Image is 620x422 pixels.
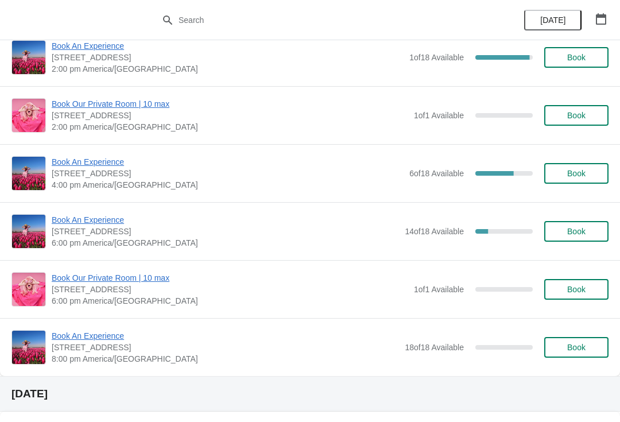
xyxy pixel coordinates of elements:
span: Book [567,169,586,178]
span: Book An Experience [52,40,404,52]
span: [STREET_ADDRESS] [52,168,404,179]
span: 6:00 pm America/[GEOGRAPHIC_DATA] [52,237,399,249]
button: Book [544,163,609,184]
span: 2:00 pm America/[GEOGRAPHIC_DATA] [52,121,408,133]
span: 2:00 pm America/[GEOGRAPHIC_DATA] [52,63,404,75]
img: Book An Experience | 1815 North Milwaukee Avenue, Chicago, IL, USA | 8:00 pm America/Chicago [12,331,45,364]
h2: [DATE] [11,388,609,400]
img: Book Our Private Room | 10 max | 1815 N. Milwaukee Ave., Chicago, IL 60647 | 6:00 pm America/Chicago [12,273,45,306]
img: Book Our Private Room | 10 max | 1815 N. Milwaukee Ave., Chicago, IL 60647 | 2:00 pm America/Chicago [12,99,45,132]
span: Book An Experience [52,156,404,168]
span: 14 of 18 Available [405,227,464,236]
button: Book [544,221,609,242]
span: [STREET_ADDRESS] [52,226,399,237]
span: 6 of 18 Available [409,169,464,178]
button: Book [544,279,609,300]
img: Book An Experience | 1815 North Milwaukee Avenue, Chicago, IL, USA | 2:00 pm America/Chicago [12,41,45,74]
button: Book [544,47,609,68]
button: Book [544,337,609,358]
span: Book An Experience [52,330,399,342]
img: Book An Experience | 1815 North Milwaukee Avenue, Chicago, IL, USA | 4:00 pm America/Chicago [12,157,45,190]
input: Search [178,10,465,30]
span: Book An Experience [52,214,399,226]
button: [DATE] [524,10,582,30]
span: Book [567,285,586,294]
span: 18 of 18 Available [405,343,464,352]
span: [STREET_ADDRESS] [52,110,408,121]
span: 4:00 pm America/[GEOGRAPHIC_DATA] [52,179,404,191]
button: Book [544,105,609,126]
span: Book [567,227,586,236]
span: 1 of 1 Available [414,111,464,120]
span: [STREET_ADDRESS] [52,284,408,295]
span: Book Our Private Room | 10 max [52,272,408,284]
span: Book Our Private Room | 10 max [52,98,408,110]
span: Book [567,53,586,62]
span: Book [567,343,586,352]
span: [STREET_ADDRESS] [52,342,399,353]
span: [STREET_ADDRESS] [52,52,404,63]
img: Book An Experience | 1815 North Milwaukee Avenue, Chicago, IL, USA | 6:00 pm America/Chicago [12,215,45,248]
span: 8:00 pm America/[GEOGRAPHIC_DATA] [52,353,399,365]
span: 1 of 1 Available [414,285,464,294]
span: [DATE] [540,16,565,25]
span: 6:00 pm America/[GEOGRAPHIC_DATA] [52,295,408,307]
span: Book [567,111,586,120]
span: 1 of 18 Available [409,53,464,62]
